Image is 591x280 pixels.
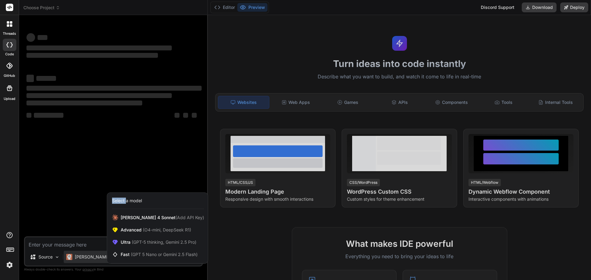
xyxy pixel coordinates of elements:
span: Ultra [121,239,196,245]
span: (O4-mini, DeepSeek R1) [142,227,191,232]
span: (GPT 5 Nano or Gemini 2.5 Flash) [131,252,198,257]
span: (GPT-5 thinking, Gemini 2.5 Pro) [131,239,196,245]
label: GitHub [4,73,15,78]
span: [PERSON_NAME] 4 Sonnet [121,215,204,221]
span: Advanced [121,227,191,233]
label: threads [3,31,16,36]
label: Upload [4,96,15,101]
span: (Add API Key) [175,215,204,220]
img: settings [4,260,15,270]
label: code [5,52,14,57]
div: Select a model [112,198,142,204]
span: Fast [121,251,198,258]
